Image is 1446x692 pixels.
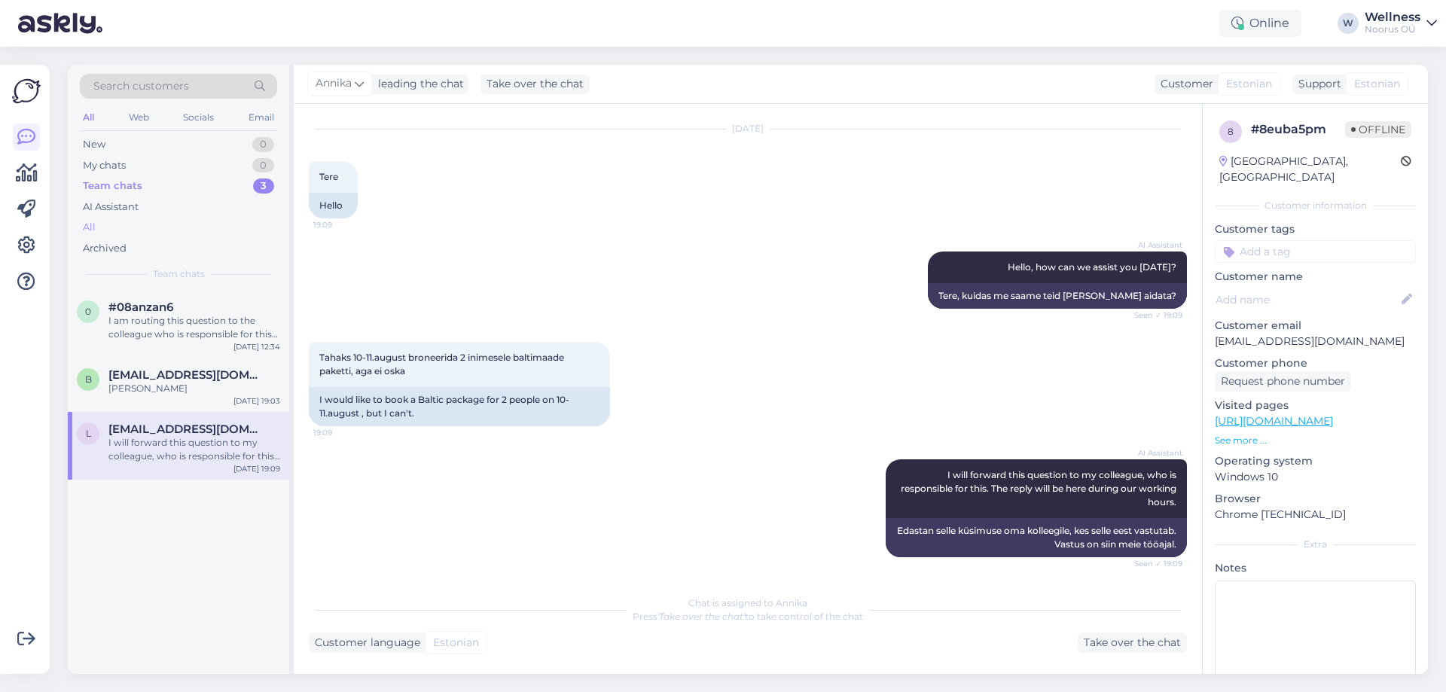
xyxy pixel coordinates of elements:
[1345,121,1411,138] span: Offline
[1226,76,1272,92] span: Estonian
[1365,11,1420,23] div: Wellness
[1215,491,1416,507] p: Browser
[309,193,358,218] div: Hello
[85,373,92,385] span: b
[1215,414,1333,428] a: [URL][DOMAIN_NAME]
[633,611,863,622] span: Press to take control of the chat
[1215,371,1351,392] div: Request phone number
[83,220,96,235] div: All
[688,597,807,608] span: Chat is assigned to Annika
[309,122,1187,136] div: [DATE]
[1215,507,1416,523] p: Chrome [TECHNICAL_ID]
[309,635,420,651] div: Customer language
[108,314,280,341] div: I am routing this question to the colleague who is responsible for this topic. The reply might ta...
[83,158,126,173] div: My chats
[153,267,205,281] span: Team chats
[1215,318,1416,334] p: Customer email
[1008,261,1176,273] span: Hello, how can we assist you [DATE]?
[12,77,41,105] img: Askly Logo
[83,241,127,256] div: Archived
[480,74,590,94] div: Take over the chat
[1365,23,1420,35] div: Noorus OÜ
[372,76,464,92] div: leading the chat
[108,300,173,314] span: #08anzan6
[1155,76,1213,92] div: Customer
[233,395,280,407] div: [DATE] 19:03
[93,78,189,94] span: Search customers
[86,428,91,439] span: l
[180,108,217,127] div: Socials
[108,368,265,382] span: burmakam591@gmail.com
[108,422,265,436] span: lembit@kodu.ee
[433,635,479,651] span: Estonian
[233,341,280,352] div: [DATE] 12:34
[886,518,1187,557] div: Edastan selle küsimuse oma kolleegile, kes selle eest vastutab. Vastus on siin meie tööajal.
[1338,13,1359,34] div: W
[1219,10,1301,37] div: Online
[233,463,280,474] div: [DATE] 19:09
[1216,291,1399,308] input: Add name
[657,611,745,622] i: 'Take over the chat'
[1078,633,1187,653] div: Take over the chat
[108,436,280,463] div: I will forward this question to my colleague, who is responsible for this. The reply will be here...
[1215,269,1416,285] p: Customer name
[1215,434,1416,447] p: See more ...
[252,158,274,173] div: 0
[1126,239,1182,251] span: AI Assistant
[901,469,1179,508] span: I will forward this question to my colleague, who is responsible for this. The reply will be here...
[309,387,610,426] div: I would like to book a Baltic package for 2 people on 10-11.august , but I can't.
[1215,560,1416,576] p: Notes
[1215,221,1416,237] p: Customer tags
[1215,334,1416,349] p: [EMAIL_ADDRESS][DOMAIN_NAME]
[83,137,105,152] div: New
[1215,240,1416,263] input: Add a tag
[253,178,274,194] div: 3
[252,137,274,152] div: 0
[1215,538,1416,551] div: Extra
[80,108,97,127] div: All
[316,75,352,92] span: Annika
[108,382,280,395] div: [PERSON_NAME]
[1365,11,1437,35] a: WellnessNoorus OÜ
[1215,355,1416,371] p: Customer phone
[1126,558,1182,569] span: Seen ✓ 19:09
[1251,120,1345,139] div: # 8euba5pm
[1215,398,1416,413] p: Visited pages
[1228,126,1234,137] span: 8
[1292,76,1341,92] div: Support
[1215,469,1416,485] p: Windows 10
[1215,199,1416,212] div: Customer information
[83,178,142,194] div: Team chats
[319,171,338,182] span: Tere
[313,219,370,230] span: 19:09
[319,352,566,376] span: Tahaks 10-11.august broneerida 2 inimesele baltimaade paketti, aga ei oska
[1215,453,1416,469] p: Operating system
[85,306,91,317] span: 0
[246,108,277,127] div: Email
[313,427,370,438] span: 19:09
[928,283,1187,309] div: Tere, kuidas me saame teid [PERSON_NAME] aidata?
[83,200,139,215] div: AI Assistant
[1126,447,1182,459] span: AI Assistant
[126,108,152,127] div: Web
[1219,154,1401,185] div: [GEOGRAPHIC_DATA], [GEOGRAPHIC_DATA]
[1354,76,1400,92] span: Estonian
[1126,309,1182,321] span: Seen ✓ 19:09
